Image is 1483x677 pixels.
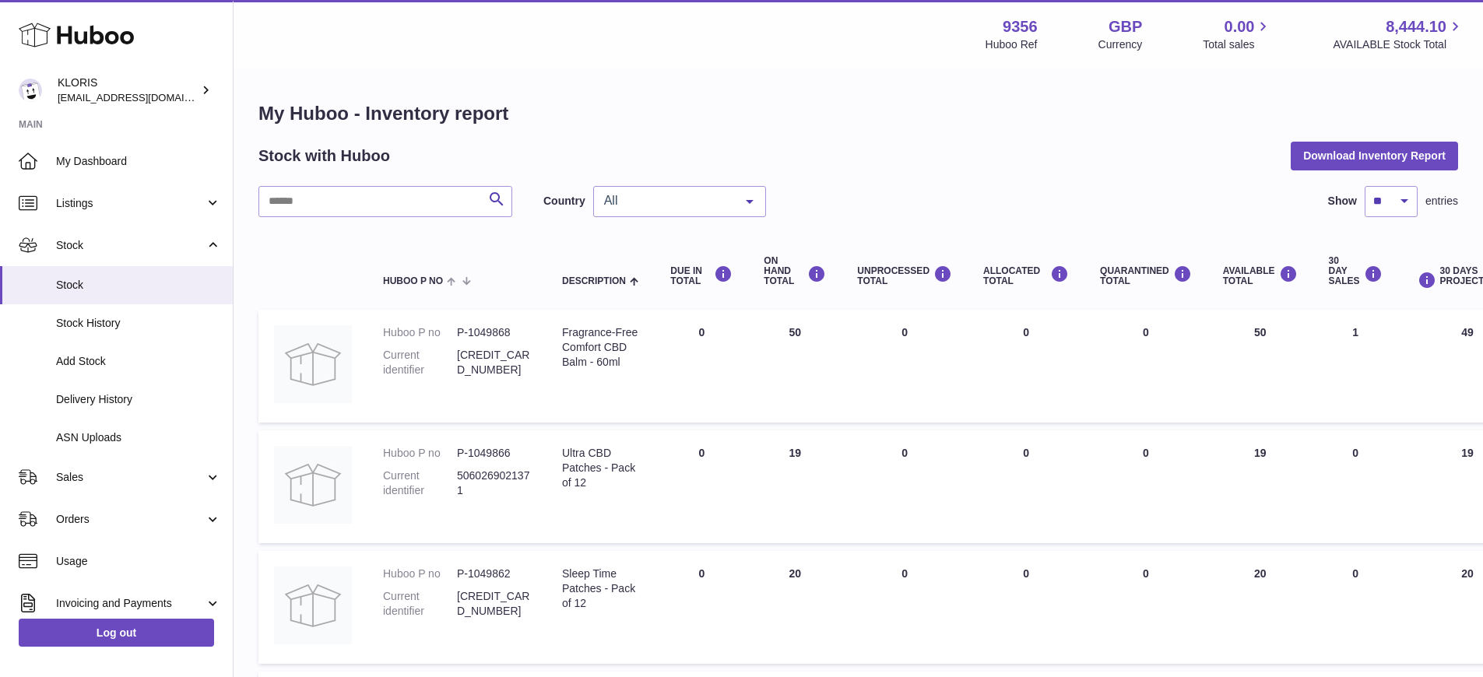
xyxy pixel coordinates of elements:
td: 20 [748,551,842,664]
span: Sales [56,470,205,485]
dd: P-1049862 [457,567,531,581]
div: Currency [1098,37,1143,52]
span: 0 [1143,447,1149,459]
h1: My Huboo - Inventory report [258,101,1458,126]
strong: GBP [1109,16,1142,37]
td: 0 [842,310,968,423]
dt: Huboo P no [383,567,457,581]
img: huboo@kloriscbd.com [19,79,42,102]
span: Invoicing and Payments [56,596,205,611]
div: QUARANTINED Total [1100,265,1192,286]
span: AVAILABLE Stock Total [1333,37,1464,52]
span: Stock [56,278,221,293]
div: Sleep Time Patches - Pack of 12 [562,567,639,611]
td: 1 [1313,310,1398,423]
dd: P-1049866 [457,446,531,461]
span: Stock History [56,316,221,331]
span: My Dashboard [56,154,221,169]
td: 0 [1313,551,1398,664]
span: Orders [56,512,205,527]
a: 8,444.10 AVAILABLE Stock Total [1333,16,1464,52]
td: 50 [1207,310,1313,423]
span: 0 [1143,567,1149,580]
img: product image [274,325,352,403]
img: product image [274,446,352,524]
dd: 5060269021371 [457,468,531,498]
td: 0 [842,551,968,664]
span: Add Stock [56,354,221,369]
span: Usage [56,554,221,569]
div: UNPROCESSED Total [857,265,952,286]
span: ASN Uploads [56,430,221,445]
div: Ultra CBD Patches - Pack of 12 [562,446,639,490]
dt: Current identifier [383,589,457,619]
td: 0 [1313,430,1398,543]
strong: 9356 [1003,16,1038,37]
td: 20 [1207,551,1313,664]
td: 0 [968,430,1084,543]
span: entries [1425,194,1458,209]
span: Huboo P no [383,276,443,286]
a: Log out [19,619,214,647]
span: Stock [56,238,205,253]
span: Listings [56,196,205,211]
td: 0 [968,551,1084,664]
label: Country [543,194,585,209]
span: 0.00 [1225,16,1255,37]
button: Download Inventory Report [1291,142,1458,170]
dd: [CREDIT_CARD_NUMBER] [457,348,531,377]
dt: Huboo P no [383,446,457,461]
label: Show [1328,194,1357,209]
td: 0 [968,310,1084,423]
span: [EMAIL_ADDRESS][DOMAIN_NAME] [58,91,229,103]
div: AVAILABLE Total [1223,265,1298,286]
td: 19 [748,430,842,543]
div: ON HAND Total [764,256,826,287]
div: Huboo Ref [986,37,1038,52]
span: Description [562,276,626,286]
a: 0.00 Total sales [1203,16,1272,52]
dt: Current identifier [383,348,457,377]
img: product image [274,567,352,644]
span: 0 [1143,326,1149,338]
dd: [CREDIT_CARD_NUMBER] [457,589,531,619]
td: 0 [655,551,748,664]
div: Fragrance-Free Comfort CBD Balm - 60ml [562,325,639,370]
dt: Huboo P no [383,325,457,340]
div: ALLOCATED Total [983,265,1069,286]
td: 50 [748,310,842,423]
dt: Current identifier [383,468,457,498]
dd: P-1049868 [457,325,531,340]
span: 8,444.10 [1386,16,1446,37]
div: 30 DAY SALES [1329,256,1383,287]
span: Total sales [1203,37,1272,52]
span: Delivery History [56,392,221,407]
td: 0 [655,430,748,543]
span: All [600,193,734,209]
td: 19 [1207,430,1313,543]
div: DUE IN TOTAL [670,265,733,286]
h2: Stock with Huboo [258,146,390,167]
td: 0 [655,310,748,423]
td: 0 [842,430,968,543]
div: KLORIS [58,75,198,105]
